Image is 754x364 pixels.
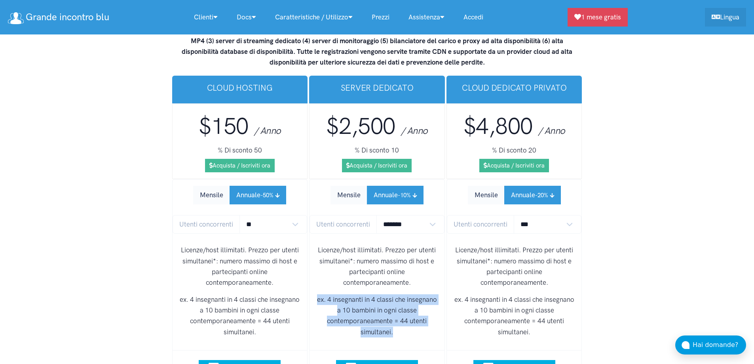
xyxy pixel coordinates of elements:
[398,192,411,199] small: -10%
[330,186,424,204] div: Subscription Period
[693,340,746,350] div: Hai domande?
[179,245,301,288] p: Licenze/host illimitati. Prezzo per utenti simultanei*: numero massimo di host e partecipanti onl...
[326,112,395,140] span: $2,500
[705,8,746,27] a: Lingua
[8,12,24,24] img: logo
[453,245,575,288] p: Licenze/host illimitati. Prezzo per utenti simultanei*: numero massimo di host e partecipanti onl...
[504,186,561,204] button: Annuale-20%
[479,159,549,172] a: Acquista / Iscriviti ora
[254,125,281,136] span: / Anno
[568,8,628,27] a: 1 mese gratis
[535,192,548,199] small: -20%
[453,145,575,156] h5: % Di sconto 20
[468,186,505,204] button: Mensile
[316,245,438,288] p: Licenze/host illimitati. Prezzo per utenti simultanei*: numero massimo di host e partecipanti onl...
[362,9,399,26] a: Prezzi
[266,9,362,26] a: Caratteristiche / Utilizzo
[173,215,240,234] span: Utenti concorrenti
[180,15,574,66] strong: I server saranno posizionati in un'area geografica vicino a te. Tutte le offerte includono serviz...
[230,186,286,204] button: Annuale-50%
[447,215,514,234] span: Utenti concorrenti
[453,82,576,93] h3: Cloud dedicato privato
[193,186,286,204] div: Subscription Period
[315,82,439,93] h3: Server Dedicato
[193,186,230,204] button: Mensile
[205,159,275,172] a: Acquista / Iscriviti ora
[454,9,493,26] a: Accedi
[468,186,561,204] div: Subscription Period
[184,9,227,26] a: Clienti
[260,192,273,199] small: -50%
[227,9,266,26] a: Docs
[453,294,575,337] p: ex. 4 insegnanti in 4 classi che insegnano a 10 bambini in ogni classe contemporaneamente = 44 ut...
[367,186,424,204] button: Annuale-10%
[538,125,565,136] span: / Anno
[179,82,302,93] h3: cloud hosting
[401,125,428,136] span: / Anno
[316,294,438,337] p: ex. 4 insegnanti in 4 classi che insegnano a 10 bambini in ogni classe contemporaneamente = 44 ut...
[179,145,301,156] h5: % Di sconto 50
[675,335,746,354] button: Hai domande?
[330,186,367,204] button: Mensile
[463,112,533,140] span: $4,800
[310,215,377,234] span: Utenti concorrenti
[8,9,109,26] a: Grande incontro blu
[399,9,454,26] a: Assistenza
[199,112,249,140] span: $150
[179,294,301,337] p: ex. 4 insegnanti in 4 classi che insegnano a 10 bambini in ogni classe contemporaneamente = 44 ut...
[316,145,438,156] h5: % Di sconto 10
[342,159,412,172] a: Acquista / Iscriviti ora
